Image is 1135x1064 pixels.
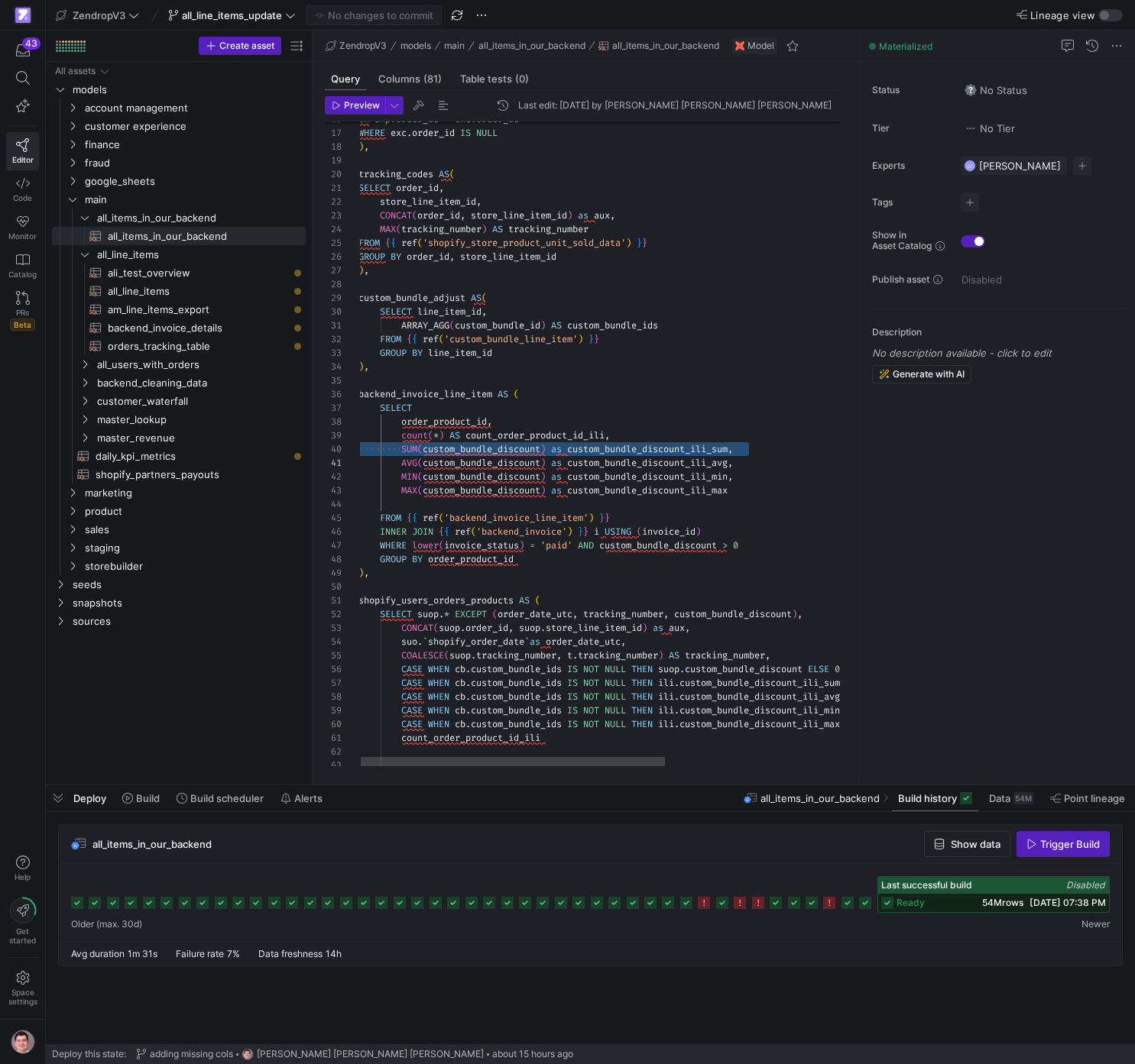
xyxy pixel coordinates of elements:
span: AS [439,168,449,180]
div: Press SPACE to select this row. [52,612,306,630]
button: Point lineage [1043,785,1132,811]
span: Data [989,792,1010,804]
a: all_line_items​​​​​​​​​​ [52,282,306,300]
span: master_lookup [97,411,303,429]
span: SELECT [380,306,412,318]
button: models [397,37,435,55]
span: , [364,264,369,277]
span: ) [482,223,487,235]
span: backend_invoice_line_item [358,388,492,400]
span: , [487,416,492,428]
span: as [551,471,562,483]
span: { [407,333,412,345]
a: Editor [6,132,39,170]
span: ) [540,457,546,469]
span: as [551,443,562,455]
button: Last successful buildDisabledready54Mrows[DATE] 07:38 PM [877,876,1110,913]
span: ready [897,897,925,908]
button: all_line_items_update [164,5,300,25]
span: Get started [9,927,36,945]
span: as [578,209,589,222]
span: GROUP [358,251,385,263]
span: custom_bundle_id [455,319,540,331]
div: Press SPACE to select this row. [52,319,306,337]
p: No description available - click to edit [872,347,1129,359]
span: Monitor [8,231,37,241]
span: Build [136,792,160,804]
span: ref [423,333,439,345]
span: all_items_in_our_backend [612,40,719,51]
div: 19 [325,154,342,167]
span: ( [417,237,423,249]
button: Build history [891,785,979,811]
button: 43 [6,37,39,64]
span: Alerts [294,792,323,804]
span: main [444,40,465,51]
div: Press SPACE to select this row. [52,465,306,483]
span: store_line_item_id [460,251,556,263]
span: ref [401,237,417,249]
span: FROM [380,333,401,345]
span: SELECT [380,402,412,414]
span: , [476,196,482,208]
a: Code [6,170,39,209]
span: tracking_codes [358,168,433,180]
div: 35 [325,374,342,387]
a: shopify_partners_payouts​​​​​​​​​​ [52,465,306,483]
span: Trigger Build [1040,838,1100,850]
span: exc [391,127,407,139]
div: 42 [325,470,342,483]
div: Press SPACE to select this row. [52,154,306,172]
a: daily_kpi_metrics​​​​​​​​​​ [52,447,306,465]
span: { [412,333,417,345]
span: ( [439,333,444,345]
span: NULL [476,127,498,139]
span: ali_test_overview​​​​​​​​​​ [108,264,288,282]
span: snapshots [73,594,303,612]
span: { [391,237,396,249]
img: https://storage.googleapis.com/y42-prod-data-exchange/images/G2kHvxVlt02YItTmblwfhPy4mK5SfUxFU6Tr... [11,1030,35,1054]
span: ARRAY_AGG [401,319,449,331]
span: [DATE] 07:38 PM [1030,897,1106,908]
button: No statusNo Status [961,80,1031,100]
span: seeds [73,576,303,593]
button: Show data [924,831,1010,857]
img: No tier [965,122,977,134]
span: Catalog [8,270,37,279]
span: Experts [872,160,949,171]
span: } [637,237,642,249]
span: Help [13,872,32,881]
span: SELECT [358,182,391,194]
div: Press SPACE to select this row. [52,227,306,245]
span: store_line_item_id [380,196,476,208]
span: google_sheets [85,173,303,190]
span: custom_bundle_discount [423,457,540,469]
span: Beta [10,319,35,331]
button: all_items_in_our_backend [475,37,589,55]
div: 17 [325,126,342,140]
div: 36 [325,387,342,401]
img: https://storage.googleapis.com/y42-prod-data-exchange/images/qZXOSqkTtPuVcXVzF40oUlM07HVTwZXfPK0U... [15,8,31,23]
span: , [610,209,615,222]
span: IS [460,127,471,139]
a: ali_test_overview​​​​​​​​​​ [52,264,306,282]
span: ( [396,223,401,235]
span: } [642,237,647,249]
div: 27 [325,264,342,277]
button: Generate with AI [872,365,971,383]
span: custom_bundle_discount [423,471,540,483]
span: 'shopify_store_product_unit_sold_data' [423,237,626,249]
span: product [85,503,303,520]
div: 30 [325,305,342,319]
a: Catalog [6,247,39,285]
div: 38 [325,415,342,429]
a: am_line_items_export​​​​​​​​​​ [52,300,306,319]
span: ( [417,471,423,483]
span: order_id [407,251,449,263]
button: Build scheduler [170,785,271,811]
span: ( [514,388,519,400]
div: Press SPACE to select this row. [52,483,306,502]
span: Disabled [1066,879,1106,891]
button: adding missing colshttps://storage.googleapis.com/y42-prod-data-exchange/images/G2kHvxVlt02YItTmb... [132,1044,577,1064]
span: Generate with AI [893,369,965,380]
